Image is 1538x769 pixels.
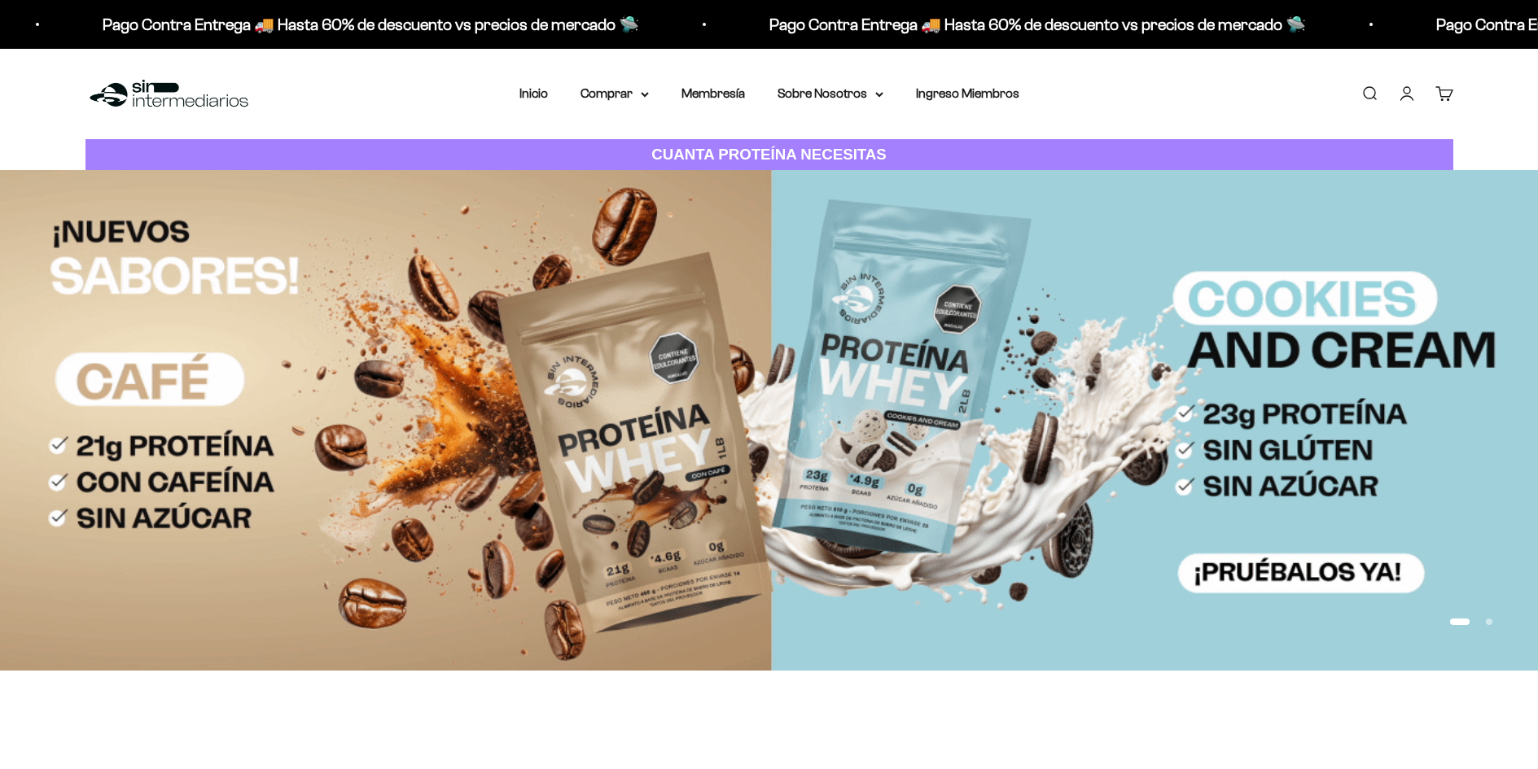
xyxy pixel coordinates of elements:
[651,146,887,163] strong: CUANTA PROTEÍNA NECESITAS
[581,83,649,104] summary: Comprar
[916,86,1019,100] a: Ingreso Miembros
[68,11,604,37] p: Pago Contra Entrega 🚚 Hasta 60% de descuento vs precios de mercado 🛸
[734,11,1271,37] p: Pago Contra Entrega 🚚 Hasta 60% de descuento vs precios de mercado 🛸
[85,139,1453,171] a: CUANTA PROTEÍNA NECESITAS
[519,86,548,100] a: Inicio
[681,86,745,100] a: Membresía
[778,83,883,104] summary: Sobre Nosotros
